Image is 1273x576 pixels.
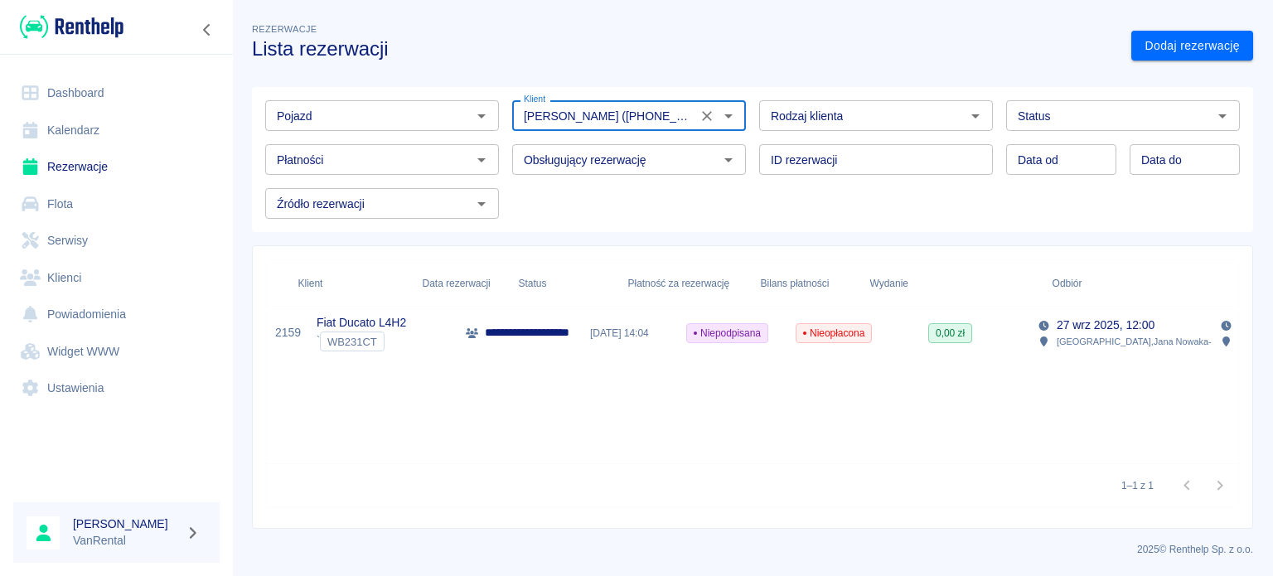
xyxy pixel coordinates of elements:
h6: [PERSON_NAME] [73,515,179,532]
p: Fiat Ducato L4H2 [317,314,406,332]
input: DD.MM.YYYY [1130,144,1240,175]
img: Renthelp logo [20,13,123,41]
a: Dodaj rezerwację [1131,31,1253,61]
button: Otwórz [470,104,493,128]
div: [DATE] 14:04 [582,307,678,360]
span: Nieopłacona [796,326,871,341]
a: Ustawienia [13,370,220,407]
a: Dashboard [13,75,220,112]
div: Bilans płatności [753,260,862,307]
p: 1–1 z 1 [1121,478,1154,493]
button: Otwórz [964,104,987,128]
button: Zwiń nawigację [195,19,220,41]
div: Wydanie [862,260,1044,307]
span: 0,00 zł [929,326,971,341]
div: Odbiór [1044,260,1227,307]
div: Data rezerwacji [423,260,491,307]
a: Kalendarz [13,112,220,149]
a: Powiadomienia [13,296,220,333]
div: Status [519,260,547,307]
a: Klienci [13,259,220,297]
button: Otwórz [1211,104,1234,128]
p: VanRental [73,532,179,549]
input: DD.MM.YYYY [1006,144,1116,175]
span: Rezerwacje [252,24,317,34]
div: Status [511,260,620,307]
div: Płatność za rezerwację [628,260,730,307]
span: Niepodpisana [687,326,767,341]
p: 27 wrz 2025, 12:00 [1057,317,1154,334]
div: Odbiór [1053,260,1082,307]
div: Klient [290,260,414,307]
a: Renthelp logo [13,13,123,41]
button: Otwórz [470,192,493,215]
a: Rezerwacje [13,148,220,186]
a: Widget WWW [13,333,220,370]
div: Data rezerwacji [414,260,511,307]
button: Otwórz [717,104,740,128]
label: Klient [524,93,545,105]
div: Bilans płatności [761,260,830,307]
div: ` [317,332,406,351]
div: Płatność za rezerwację [620,260,753,307]
a: Serwisy [13,222,220,259]
div: Klient [298,260,323,307]
button: Wyczyść [695,104,719,128]
span: WB231CT [321,336,384,348]
a: Flota [13,186,220,223]
button: Otwórz [717,148,740,172]
button: Otwórz [470,148,493,172]
h3: Lista rezerwacji [252,37,1118,61]
div: Wydanie [870,260,908,307]
a: 2159 [275,324,301,341]
p: 2025 © Renthelp Sp. z o.o. [252,542,1253,557]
